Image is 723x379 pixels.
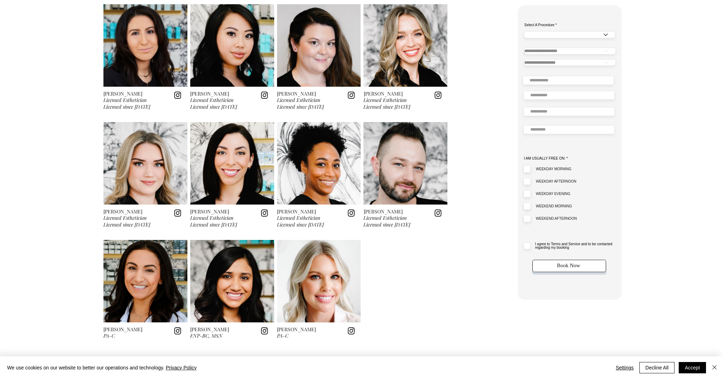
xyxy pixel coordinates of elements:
[190,103,254,110] h2: Licensed since [DATE]
[103,208,142,215] a: [PERSON_NAME]
[524,157,613,160] div: I AM USUALLY FREE ON:
[639,362,674,373] button: Decline All
[536,167,571,171] span: WEEKDAY MORNING
[7,364,197,371] span: We use cookies on our website to better our operations and technology.
[363,214,427,221] h2: Licensed Esthetician
[524,48,615,54] select: Confirm Your MedSpa
[190,97,254,103] h2: Licensed Esthetician
[277,90,316,97] a: [PERSON_NAME]
[616,362,634,373] span: Settings
[277,326,316,333] a: [PERSON_NAME]
[363,103,427,110] h2: Licensed since [DATE]
[277,221,341,228] h2: Licensed since [DATE]
[363,221,427,228] h2: Licensed since [DATE]
[524,23,615,27] label: Select A Procedure
[190,332,254,339] h2: FNP-BC, MSN
[710,363,719,372] img: Close
[103,221,167,228] h2: Licensed since [DATE]
[532,260,606,272] button: Book Now
[166,365,197,371] a: Privacy Policy
[536,179,576,183] span: WEEKDAY AFTERNOON
[103,326,142,333] a: [PERSON_NAME]
[277,214,341,221] h2: Licensed Esthetician
[364,90,403,97] a: [PERSON_NAME]
[557,263,580,269] span: Book Now
[103,332,167,339] h2: PA-C
[679,362,706,373] button: Accept
[190,326,229,333] a: [PERSON_NAME]
[277,97,341,103] h2: Licensed Esthetician
[536,204,572,208] span: WEEKEND MORNING
[103,90,142,97] a: [PERSON_NAME]
[103,214,167,221] h2: Licensed Esthetician
[536,192,570,196] span: WEEKDAY EVENING
[277,332,341,339] h2: PA-C
[103,103,167,110] h2: Licensed since [DATE]
[103,97,167,103] h2: Licensed Esthetician
[363,97,427,103] h2: Licensed Esthetician
[190,90,229,97] a: [PERSON_NAME]
[364,208,403,215] a: [PERSON_NAME]
[190,221,254,228] h2: Licensed since [DATE]
[277,103,341,110] h2: Licensed since [DATE]
[710,362,719,373] button: Close
[190,208,229,215] a: [PERSON_NAME]
[535,242,612,249] span: I agree to Terms and Service and to be contacted regarding my booking
[190,214,254,221] h2: Licensed Esthetician
[277,208,316,215] a: [PERSON_NAME]
[536,217,577,220] span: WEEKEND AFTERNOON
